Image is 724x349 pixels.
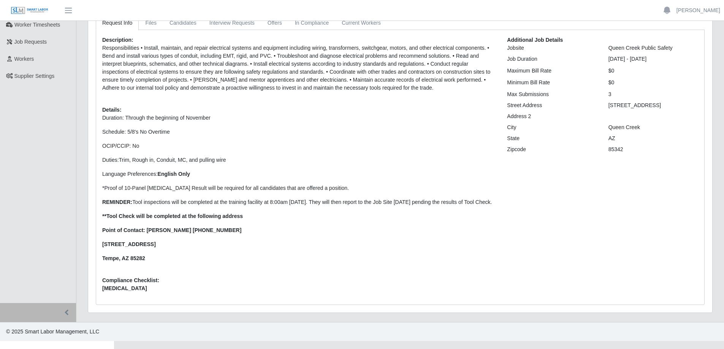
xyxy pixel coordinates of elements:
[6,328,99,335] span: © 2025 Smart Labor Management, LLC
[139,16,163,30] a: Files
[603,79,704,87] div: $0
[163,16,203,30] a: Candidates
[501,90,602,98] div: Max Submissions
[603,67,704,75] div: $0
[102,128,496,136] p: Schedule: 5/8's No Overtime
[603,145,704,153] div: 85342
[102,184,496,192] p: *Proof of 10-Panel [MEDICAL_DATA] Result will be required for all candidates that are offered a p...
[603,44,704,52] div: Queen Creek Public Safety
[14,39,47,45] span: Job Requests
[203,16,261,30] a: Interview Requests
[261,16,288,30] a: Offers
[102,44,496,92] p: Responsibilities • Install, maintain, and repair electrical systems and equipment including wirin...
[102,37,133,43] b: Description:
[102,241,156,247] strong: [STREET_ADDRESS]
[501,123,602,131] div: City
[603,90,704,98] div: 3
[603,55,704,63] div: [DATE] - [DATE]
[14,22,60,28] span: Worker Timesheets
[102,170,496,178] p: Language Preferences:
[102,213,243,219] strong: **Tool Check will be completed at the following address
[102,107,122,113] b: Details:
[96,16,139,30] a: Request Info
[288,16,336,30] a: In Compliance
[158,171,190,177] strong: English Only
[501,79,602,87] div: Minimum Bill Rate
[335,16,387,30] a: Current Workers
[603,101,704,109] div: [STREET_ADDRESS]
[603,123,704,131] div: Queen Creek
[501,44,602,52] div: Jobsite
[11,6,49,15] img: SLM Logo
[119,157,226,163] span: Trim, Rough in, Conduit, MC, and pulling wire
[102,277,159,283] b: Compliance Checklist:
[102,255,145,261] strong: Tempe, AZ 85282
[102,156,496,164] p: Duties:
[102,227,241,233] strong: Point of Contact: [PERSON_NAME] [PHONE_NUMBER]
[603,134,704,142] div: AZ
[501,134,602,142] div: State
[676,6,720,14] a: [PERSON_NAME]
[501,67,602,75] div: Maximum Bill Rate
[501,145,602,153] div: Zipcode
[102,199,132,205] strong: REMINDER:
[14,56,34,62] span: Workers
[501,101,602,109] div: Street Address
[501,55,602,63] div: Job Duration
[102,198,496,206] p: Tool inspections will be completed at the training facility at 8:00am [DATE]. They will then repo...
[102,114,496,122] p: Duration: Through the beginning of November
[501,112,602,120] div: Address 2
[507,37,563,43] b: Additional Job Details
[14,73,55,79] span: Supplier Settings
[102,142,496,150] p: OCIP/CCIP: No
[102,284,496,292] span: [MEDICAL_DATA]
